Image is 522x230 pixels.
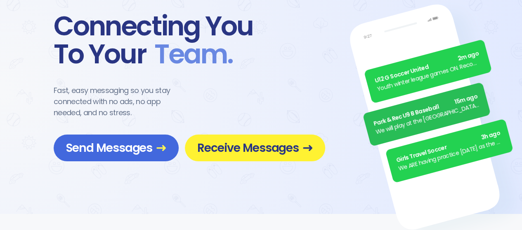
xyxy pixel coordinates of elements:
span: Team . [146,40,233,68]
div: Connecting You To Your [54,12,325,68]
div: Fast, easy messaging so you stay connected with no ads, no app needed, and no stress. [54,85,186,118]
div: We will play at the [GEOGRAPHIC_DATA]. Wear white, be at the field by 5pm. [375,100,481,137]
span: 15m ago [454,92,478,107]
span: Receive Messages [197,141,313,155]
a: Send Messages [54,135,179,161]
span: Send Messages [66,141,166,155]
div: Girls Travel Soccer [395,129,501,165]
div: We ARE having practice [DATE] as the sun is finally out. [397,137,503,173]
div: Youth winter league games ON. Recommend running shoes/sneakers for players as option for footwear. [376,58,482,94]
div: U12 G Soccer United [374,49,480,86]
a: Receive Messages [185,135,325,161]
span: 3h ago [480,129,501,142]
div: Park & Rec U9 B Baseball [373,92,479,128]
span: 2m ago [457,49,480,63]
